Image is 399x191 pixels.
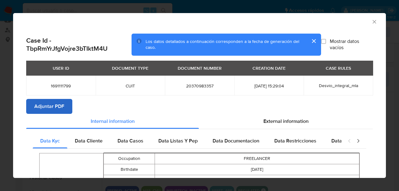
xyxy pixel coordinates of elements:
h2: Case Id - TbpRmYrJfgVojre3bTIktM4U [26,36,132,53]
span: Data Publicaciones [331,137,374,144]
div: DOCUMENT TYPE [108,63,152,73]
div: Detailed internal info [33,133,341,148]
span: [DATE] 15:29:04 [242,83,296,89]
span: Adjuntar PDF [34,100,64,113]
span: Data Kyc [40,137,60,144]
span: Data Restricciones [274,137,316,144]
span: External information [263,118,309,125]
span: 20370983357 [172,83,227,89]
div: DOCUMENT NUMBER [174,63,225,73]
span: Data Cliente [75,137,103,144]
input: Mostrar datos vacíos [321,39,326,44]
td: Birthdate [104,164,155,175]
td: Occupation [104,153,155,164]
td: Is Regulated Entity [104,175,155,186]
button: Adjuntar PDF [26,99,72,114]
div: CREATION DATE [249,63,289,73]
td: false [155,175,359,186]
span: Data Listas Y Pep [158,137,198,144]
span: Desvio_integral_mla [319,82,358,89]
span: Data Documentacion [213,137,259,144]
div: Detailed info [26,114,373,129]
button: cerrar [306,34,321,49]
td: [DATE] [155,164,359,175]
div: closure-recommendation-modal [13,13,386,178]
button: Cerrar ventana [371,19,377,24]
span: Los datos detallados a continuación corresponden a la fecha de generación del caso. [146,38,299,51]
td: FREELANCER [155,153,359,164]
div: CASE RULES [322,63,355,73]
span: CUIT [103,83,158,89]
span: 1691111799 [34,83,88,89]
div: USER ID [49,63,73,73]
span: Data Casos [118,137,143,144]
span: Internal information [91,118,135,125]
span: Mostrar datos vacíos [330,38,373,51]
